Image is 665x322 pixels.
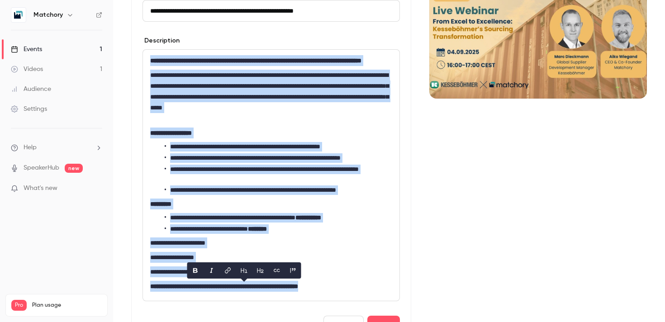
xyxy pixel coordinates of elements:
div: editor [143,50,399,301]
li: help-dropdown-opener [11,143,102,152]
div: Events [11,45,42,54]
button: link [221,263,235,278]
span: Help [24,143,37,152]
button: blockquote [286,263,300,278]
label: Description [142,36,180,45]
button: italic [204,263,219,278]
div: Settings [11,104,47,114]
span: Pro [11,300,27,311]
a: SpeakerHub [24,163,59,173]
div: Videos [11,65,43,74]
img: Matchory [11,8,26,22]
span: new [65,164,83,173]
h6: Matchory [33,10,63,19]
section: description [142,49,400,301]
button: bold [188,263,203,278]
span: What's new [24,184,57,193]
div: Audience [11,85,51,94]
span: Plan usage [32,302,102,309]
